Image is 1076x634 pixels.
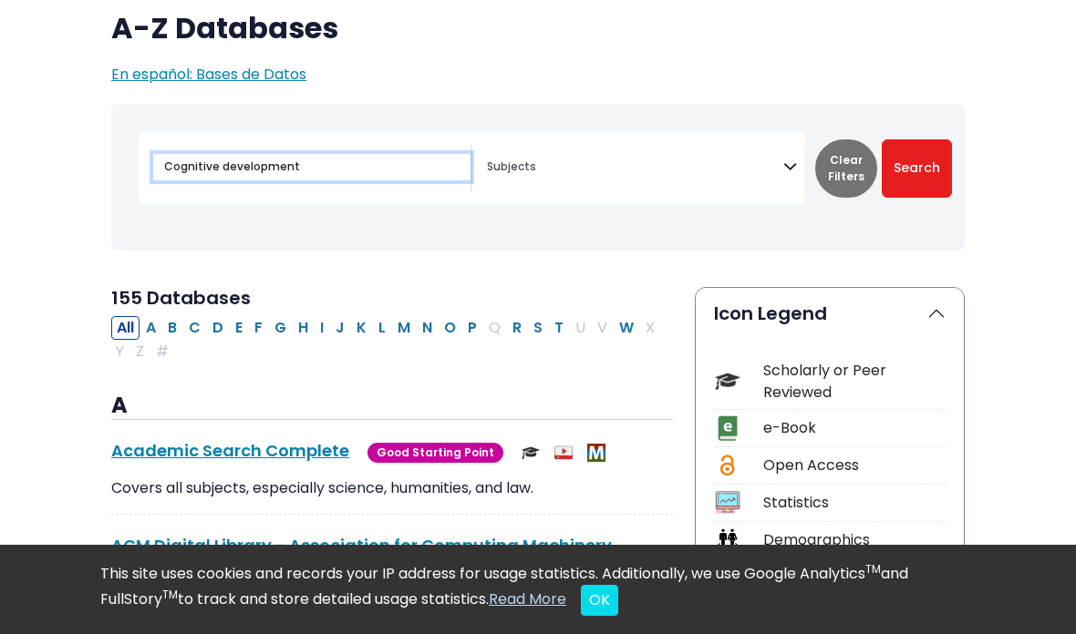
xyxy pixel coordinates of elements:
[763,492,946,514] div: Statistics
[153,154,471,180] input: Search database by title or keyword
[111,285,251,311] span: 155 Databases
[489,588,566,609] a: Read More
[522,444,540,462] img: Scholarly or Peer Reviewed
[111,477,673,499] p: Covers all subjects, especially science, humanities, and law.
[614,316,639,340] button: Filter Results W
[111,439,349,462] a: Academic Search Complete
[815,139,877,198] button: Clear Filters
[269,316,292,340] button: Filter Results G
[111,393,673,420] h3: A
[696,288,964,339] button: Icon Legend
[111,534,612,557] a: ACM Digital Library - Association for Computing Machinery
[367,443,503,464] span: Good Starting Point
[111,317,662,362] div: Alpha-list to filter by first letter of database name
[763,360,946,404] div: Scholarly or Peer Reviewed
[865,561,881,577] sup: TM
[715,490,740,515] img: Icon Statistics
[183,316,206,340] button: Filter Results C
[315,316,329,340] button: Filter Results I
[111,316,140,340] button: All
[882,139,952,198] button: Submit for Search Results
[373,316,391,340] button: Filter Results L
[554,444,573,462] img: Audio & Video
[162,587,178,602] sup: TM
[207,316,229,340] button: Filter Results D
[763,455,946,476] div: Open Access
[715,527,740,552] img: Icon Demographics
[100,563,976,616] div: This site uses cookies and records your IP address for usage statistics. Additionally, we use Goo...
[330,316,350,340] button: Filter Results J
[715,369,740,394] img: Icon Scholarly or Peer Reviewed
[715,415,740,440] img: Icon e-Book
[716,453,739,477] img: Icon Open Access
[392,316,416,340] button: Filter Results M
[763,417,946,439] div: e-Book
[581,585,618,616] button: Close
[528,316,548,340] button: Filter Results S
[249,316,268,340] button: Filter Results F
[462,316,482,340] button: Filter Results P
[140,316,161,340] button: Filter Results A
[111,11,965,46] h1: A-Z Databases
[351,316,372,340] button: Filter Results K
[293,316,314,340] button: Filter Results H
[587,444,605,462] img: MeL (Michigan electronic Library)
[162,316,182,340] button: Filter Results B
[230,316,248,340] button: Filter Results E
[507,316,527,340] button: Filter Results R
[111,104,965,251] nav: Search filters
[111,64,306,85] a: En español: Bases de Datos
[549,316,569,340] button: Filter Results T
[487,161,783,176] textarea: Search
[763,529,946,551] div: Demographics
[417,316,438,340] button: Filter Results N
[439,316,461,340] button: Filter Results O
